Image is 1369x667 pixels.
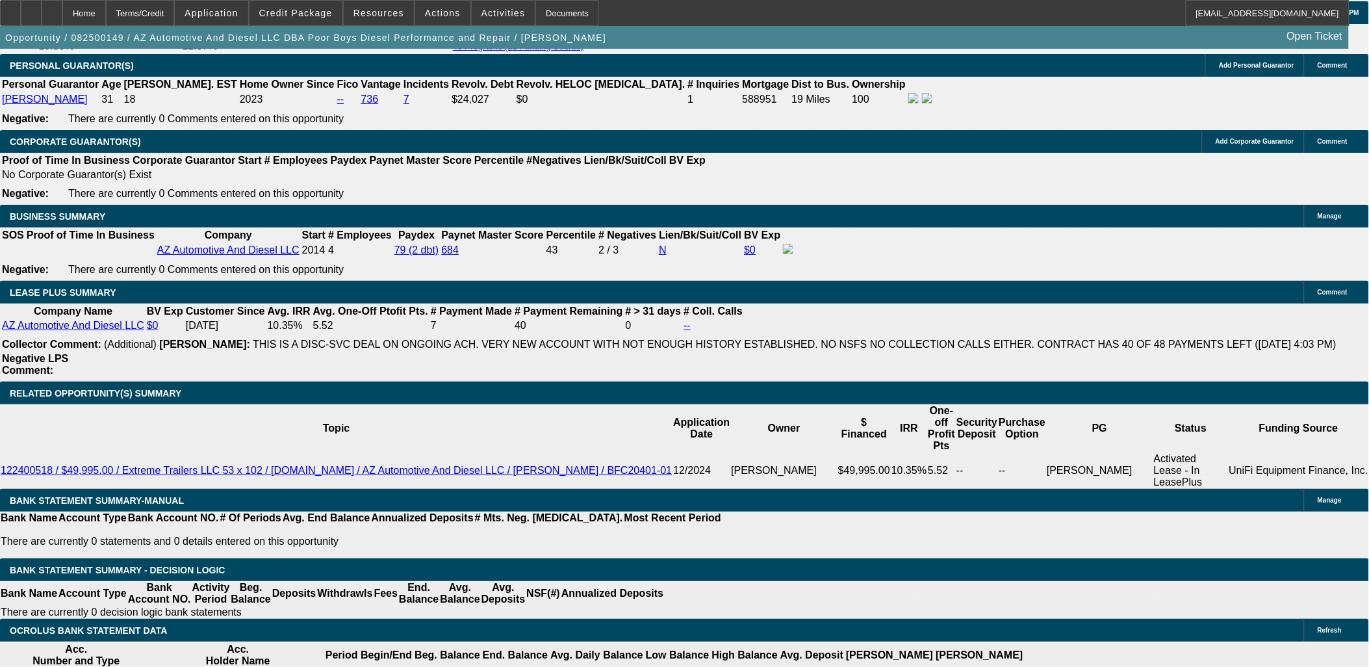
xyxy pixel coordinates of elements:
span: Refresh [1318,627,1342,634]
b: BV Exp [744,229,780,241]
b: # Payment Made [431,306,512,317]
th: Most Recent Period [624,512,722,525]
th: Annualized Deposits [370,512,474,525]
th: NSF(#) [526,581,561,606]
a: 736 [361,94,379,105]
span: Bank Statement Summary - Decision Logic [10,565,225,575]
th: Owner [731,404,838,452]
th: One-off Profit Pts [927,404,956,452]
b: Company [205,229,252,241]
td: [PERSON_NAME] [1046,452,1153,489]
b: BV Exp [147,306,183,317]
b: [PERSON_NAME]: [159,339,250,350]
span: Manage [1318,497,1342,504]
td: -- [998,452,1046,489]
span: Comment [1318,289,1348,296]
b: Revolv. HELOC [MEDICAL_DATA]. [517,79,685,90]
b: BV Exp [669,155,706,166]
th: Account Type [58,512,127,525]
th: Security Deposit [956,404,998,452]
b: Vantage [361,79,401,90]
b: Negative: [2,188,49,199]
th: Purchase Option [998,404,1046,452]
button: Actions [415,1,470,25]
td: -- [956,452,998,489]
th: Funding Source [1229,404,1369,452]
span: 2023 [240,94,263,105]
td: $24,027 [451,92,515,107]
b: Fico [337,79,359,90]
td: 0 [625,319,682,332]
a: $0 [744,244,756,255]
td: 1 [687,92,740,107]
span: Comment [1318,62,1348,69]
span: There are currently 0 Comments entered on this opportunity [68,264,344,275]
td: 100 [851,92,906,107]
div: 2 / 3 [598,244,656,256]
span: There are currently 0 Comments entered on this opportunity [68,188,344,199]
img: facebook-icon.png [783,244,793,254]
td: UniFi Equipment Finance, Inc. [1229,452,1369,489]
span: Actions [425,8,461,18]
b: #Negatives [527,155,582,166]
td: 7 [430,319,513,332]
a: 684 [441,244,459,255]
th: # Mts. Neg. [MEDICAL_DATA]. [474,512,624,525]
th: End. Balance [398,581,439,606]
a: [PERSON_NAME] [2,94,88,105]
span: Add Corporate Guarantor [1216,138,1294,145]
b: Negative LPS Comment: [2,353,68,376]
span: Manage [1318,213,1342,220]
th: Proof of Time In Business [1,154,131,167]
b: Paydex [331,155,367,166]
a: N [659,244,667,255]
b: Home Owner Since [240,79,335,90]
p: There are currently 0 statements and 0 details entered on this opportunity [1,536,721,547]
span: Comment [1318,138,1348,145]
td: Activated Lease - In LeasePlus [1153,452,1229,489]
th: Beg. Balance [230,581,271,606]
th: Avg. Balance [439,581,480,606]
b: Company Name [34,306,112,317]
span: LEASE PLUS SUMMARY [10,287,116,298]
td: 2014 [301,243,326,257]
b: Paynet Master Score [370,155,472,166]
td: $0 [516,92,686,107]
b: Start [302,229,326,241]
span: CORPORATE GUARANTOR(S) [10,137,141,147]
a: 7 [403,94,409,105]
th: Deposits [272,581,317,606]
b: Avg. IRR [268,306,311,317]
td: 5.52 [313,319,429,332]
b: # Negatives [598,229,656,241]
b: # Coll. Calls [684,306,743,317]
span: Credit Package [259,8,333,18]
b: Dist to Bus. [792,79,850,90]
button: Resources [344,1,414,25]
b: Collector Comment: [2,339,101,350]
a: 79 (2 dbt) [394,244,439,255]
b: # Payment Remaining [515,306,622,317]
span: (Additional) [104,339,157,350]
b: Customer Since [186,306,265,317]
b: Corporate Guarantor [133,155,235,166]
th: Status [1153,404,1229,452]
th: Bank Account NO. [127,512,220,525]
span: PERSONAL GUARANTOR(S) [10,60,134,71]
b: Negative: [2,113,49,124]
th: # Of Periods [220,512,282,525]
a: AZ Automotive And Diesel LLC [2,320,144,331]
b: Negative: [2,264,49,275]
th: $ Financed [838,404,891,452]
b: Incidents [403,79,449,90]
td: 5.52 [927,452,956,489]
span: Resources [353,8,404,18]
b: Mortgage [743,79,789,90]
button: Credit Package [249,1,342,25]
b: Lien/Bk/Suit/Coll [659,229,741,241]
th: Bank Account NO. [127,581,192,606]
b: Paynet Master Score [441,229,543,241]
a: -- [337,94,344,105]
button: Application [175,1,248,25]
span: Activities [481,8,526,18]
